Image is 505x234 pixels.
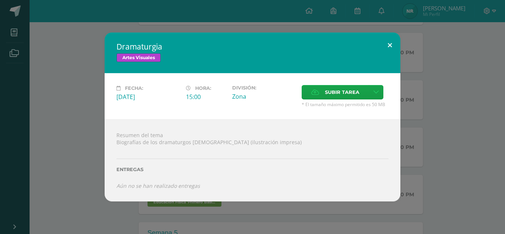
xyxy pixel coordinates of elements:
span: Fecha: [125,85,143,91]
span: * El tamaño máximo permitido es 50 MB [302,101,389,108]
i: Aún no se han realizado entregas [116,182,200,189]
div: Zona [232,92,296,101]
label: División: [232,85,296,91]
div: 15:00 [186,93,226,101]
span: Hora: [195,85,211,91]
div: Resumen del tema Biografías de los dramaturgos [DEMOGRAPHIC_DATA] (ilustración impresa) [105,119,400,201]
div: [DATE] [116,93,180,101]
label: Entregas [116,167,389,172]
h2: Dramaturgia [116,41,389,52]
span: Artes Visuales [116,53,161,62]
button: Close (Esc) [379,33,400,58]
span: Subir tarea [325,85,359,99]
